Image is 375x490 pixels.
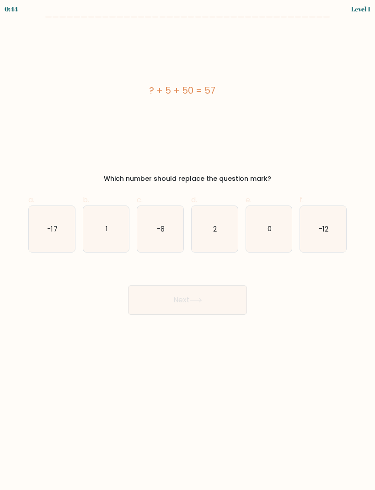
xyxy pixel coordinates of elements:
[137,195,143,205] span: c.
[191,195,197,205] span: d.
[351,4,370,14] div: Level 1
[105,224,107,233] text: 1
[83,195,89,205] span: b.
[300,195,304,205] span: f.
[213,224,217,233] text: 2
[34,174,341,184] div: Which number should replace the question mark?
[28,195,34,205] span: a.
[246,195,252,205] span: e.
[28,84,336,97] div: ? + 5 + 50 = 57
[319,224,328,233] text: -12
[267,224,271,233] text: 0
[157,224,165,233] text: -8
[5,4,18,14] div: 0:44
[128,285,247,315] button: Next
[47,224,57,233] text: -17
